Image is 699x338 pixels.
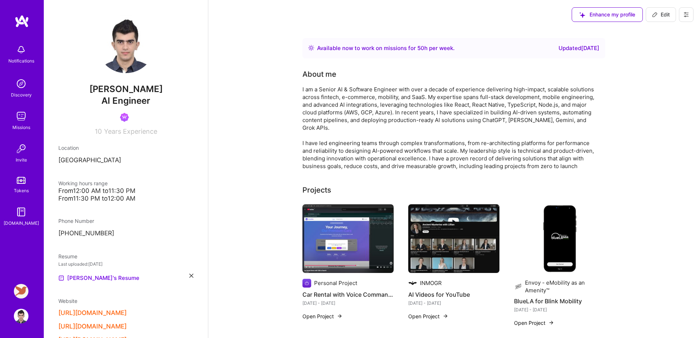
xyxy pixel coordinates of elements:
span: Enhance my profile [579,11,635,18]
img: arrow-right [337,313,343,319]
p: [PHONE_NUMBER] [58,229,193,238]
img: arrow-right [548,320,554,326]
span: Edit [652,11,670,18]
img: logo [15,15,29,28]
span: Website [58,298,77,304]
div: Projects [302,185,331,195]
img: tokens [17,177,26,184]
span: Resume [58,253,77,259]
span: AI Engineer [101,95,150,106]
img: Availability [308,45,314,51]
div: Location [58,144,193,152]
span: 50 [417,45,424,52]
a: [PERSON_NAME]'s Resume [58,274,139,282]
h4: BlueLA for Blink Mobility [514,296,605,306]
img: User Avatar [14,309,28,323]
p: [GEOGRAPHIC_DATA] [58,156,193,165]
button: [URL][DOMAIN_NAME] [58,323,127,330]
div: Personal Project [314,279,357,287]
div: [DATE] - [DATE] [302,299,394,307]
img: Been on Mission [120,113,129,122]
button: Enhance my profile [572,7,643,22]
span: Phone Number [58,218,94,224]
div: INMOGR [420,279,442,287]
div: Updated [DATE] [559,44,599,53]
button: Open Project [514,319,554,327]
div: I am a Senior AI & Software Engineer with over a decade of experience delivering high-impact, sca... [302,86,594,170]
img: bell [14,42,28,57]
div: [DOMAIN_NAME] [4,219,39,227]
div: Envoy - eMobility as an Amenity™ [525,279,605,294]
img: Company logo [408,279,417,288]
span: 10 [95,128,102,135]
img: BlueLA for Blink Mobility [514,204,605,273]
div: Tokens [14,187,29,194]
img: User Avatar [97,15,155,73]
img: Company logo [302,279,311,288]
img: discovery [14,76,28,91]
div: Last uploaded: [DATE] [58,260,193,268]
a: Robynn AI: Full-Stack Engineer to Build Multi-Agent Marketing Platform [12,284,30,299]
i: icon SuggestedTeams [579,12,585,18]
div: Available now to work on missions for h per week . [317,44,455,53]
div: About me [302,69,336,80]
img: arrow-right [443,313,448,319]
img: Robynn AI: Full-Stack Engineer to Build Multi-Agent Marketing Platform [14,284,28,299]
a: User Avatar [12,309,30,323]
img: teamwork [14,109,28,124]
img: Resume [58,275,64,281]
h4: AI Videos for YouTube [408,290,499,299]
img: Invite [14,141,28,156]
span: Working hours range [58,180,108,186]
img: Company logo [514,282,522,291]
div: Discovery [11,91,32,99]
img: AI Videos for YouTube [408,204,499,273]
span: [PERSON_NAME] [58,84,193,95]
img: guide book [14,205,28,219]
div: From 11:30 PM to 12:00 AM [58,195,193,202]
div: [DATE] - [DATE] [408,299,499,307]
h4: Car Rental with Voice Commands [302,290,394,299]
div: From 12:00 AM to 11:30 PM [58,187,193,195]
div: [DATE] - [DATE] [514,306,605,314]
div: Notifications [8,57,34,65]
span: Years Experience [104,128,157,135]
button: Open Project [302,312,343,320]
img: Car Rental with Voice Commands [302,204,394,273]
button: Open Project [408,312,448,320]
button: Edit [646,7,676,22]
div: Invite [16,156,27,164]
div: Missions [12,124,30,131]
i: icon Close [189,274,193,278]
button: [URL][DOMAIN_NAME] [58,309,127,317]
